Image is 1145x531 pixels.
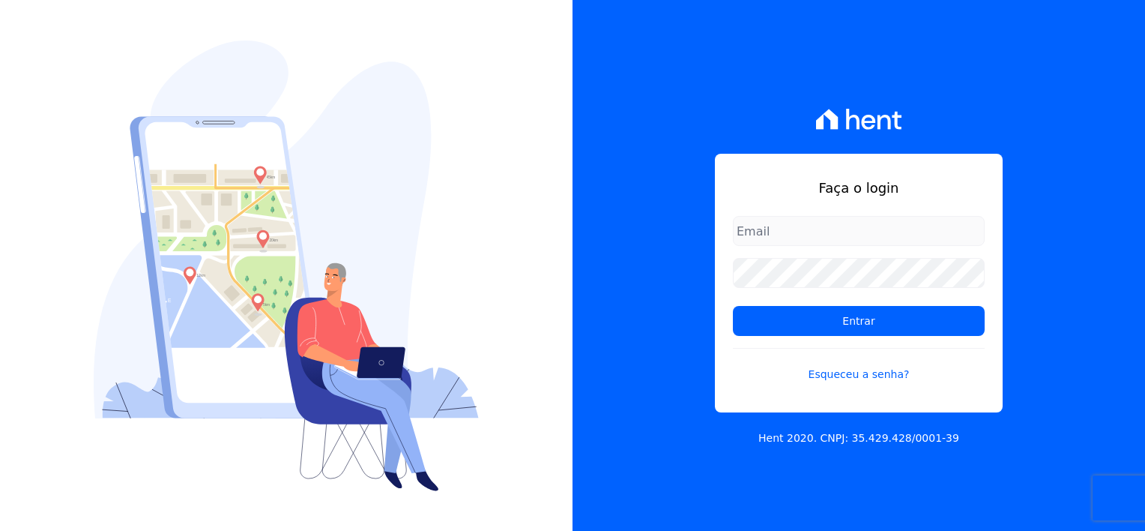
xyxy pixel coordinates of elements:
[758,430,959,446] p: Hent 2020. CNPJ: 35.429.428/0001-39
[733,178,985,198] h1: Faça o login
[733,306,985,336] input: Entrar
[94,40,479,491] img: Login
[733,348,985,382] a: Esqueceu a senha?
[733,216,985,246] input: Email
